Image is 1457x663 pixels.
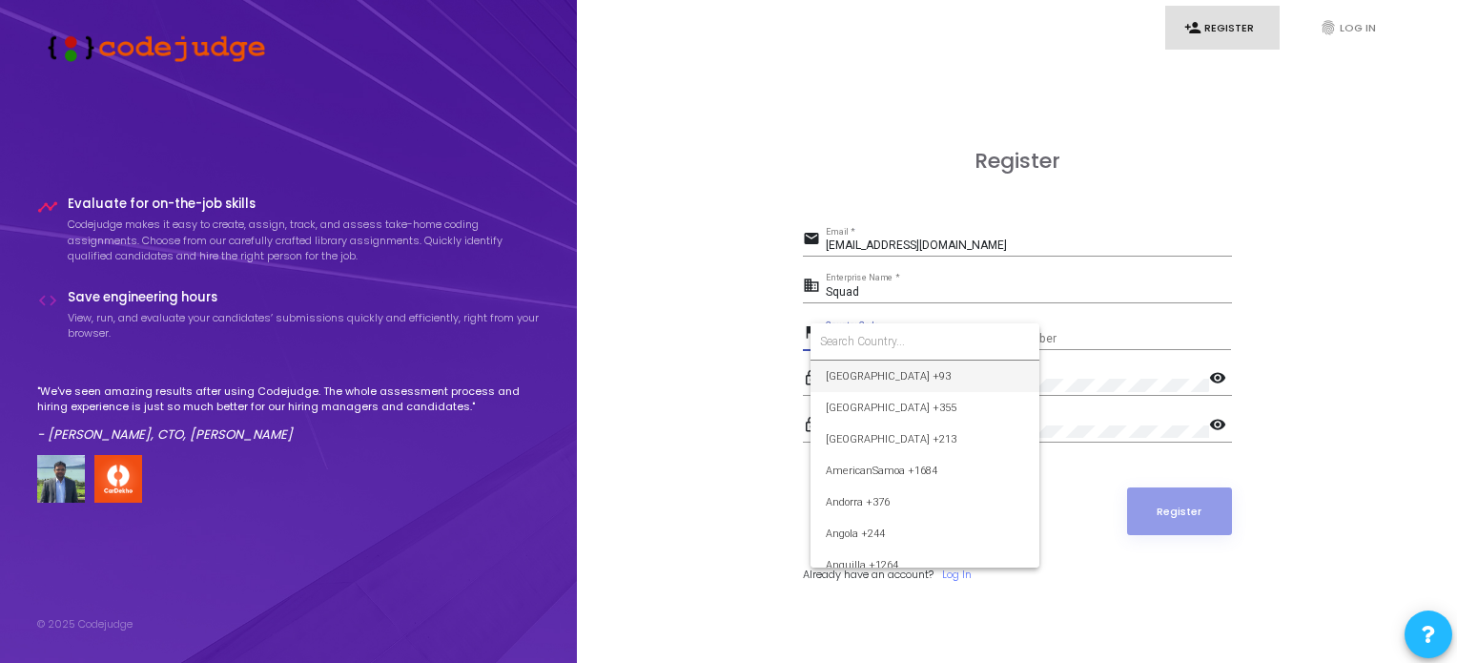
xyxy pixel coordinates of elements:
[826,549,1024,581] span: Anguilla +1264
[826,518,1024,549] span: Angola +244
[826,361,1024,392] span: [GEOGRAPHIC_DATA] +93
[826,487,1024,518] span: Andorra +376
[826,455,1024,487] span: AmericanSamoa +1684
[826,392,1024,424] span: [GEOGRAPHIC_DATA] +355
[826,424,1024,455] span: [GEOGRAPHIC_DATA] +213
[820,333,1030,350] input: Search Country...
